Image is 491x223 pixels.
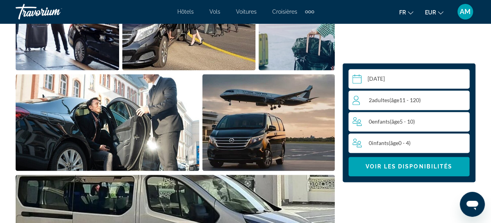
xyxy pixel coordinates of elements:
[425,9,436,16] span: EUR
[16,2,94,22] a: Travorium
[366,163,452,170] span: Voir les disponibilités
[399,9,406,16] span: fr
[390,140,398,146] span: âge
[272,9,297,15] a: Croisières
[460,192,485,217] iframe: Bouton de lancement de la fenêtre de messagerie
[348,157,470,176] button: Voir les disponibilités
[369,140,411,146] span: 0
[389,140,411,146] span: ( 0 - 4)
[369,118,415,125] span: 0
[348,90,470,153] button: Travelers: 2 adults, 0 children
[16,74,199,171] button: Open full-screen image slider
[391,118,400,125] span: âge
[372,140,389,146] span: Infants
[369,97,421,103] span: 2
[390,118,415,125] span: ( 5 - 10)
[460,8,471,16] span: AM
[202,74,335,171] button: Open full-screen image slider
[391,97,399,103] span: âge
[399,7,413,18] button: Change language
[372,97,389,103] span: Adultes
[236,9,257,15] a: Voitures
[209,9,220,15] a: Vols
[455,4,475,20] button: User Menu
[372,118,390,125] span: Enfants
[425,7,443,18] button: Change currency
[177,9,194,15] a: Hôtels
[305,5,314,18] button: Extra navigation items
[389,97,421,103] span: ( 11 - 120)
